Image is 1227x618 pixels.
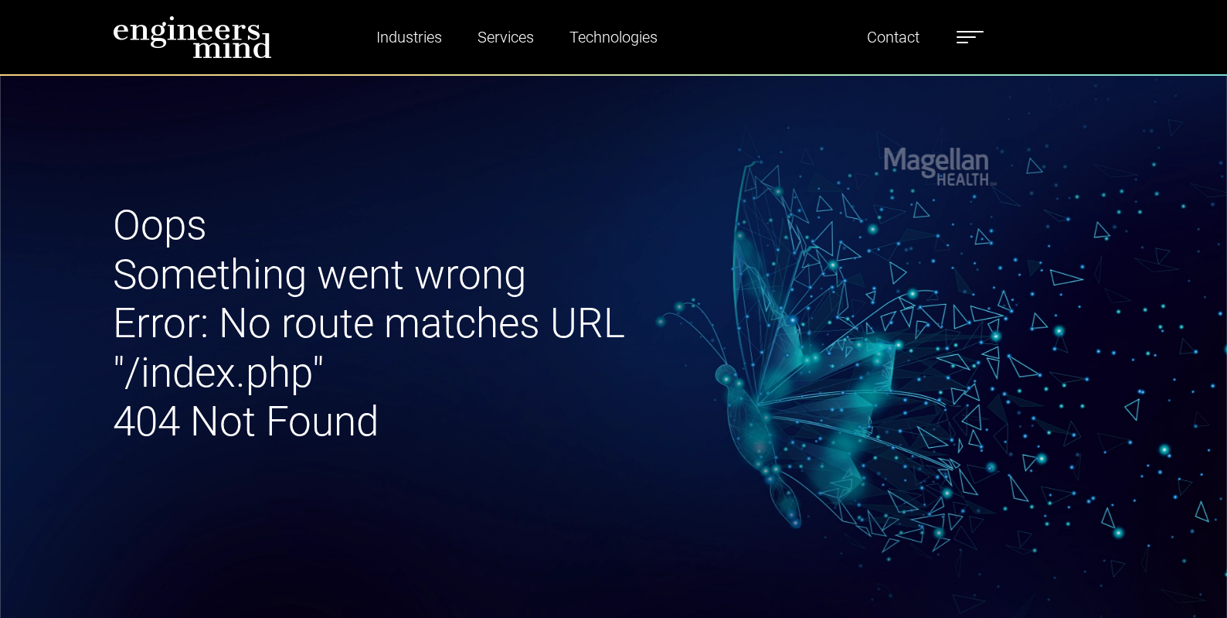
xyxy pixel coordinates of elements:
[370,19,448,55] a: Industries
[113,15,272,59] img: logo
[113,201,774,447] h1: Oops Something went wrong Error: No route matches URL "/index.php" 404 Not Found
[861,19,926,55] a: Contact
[471,19,540,55] a: Services
[563,19,664,55] a: Technologies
